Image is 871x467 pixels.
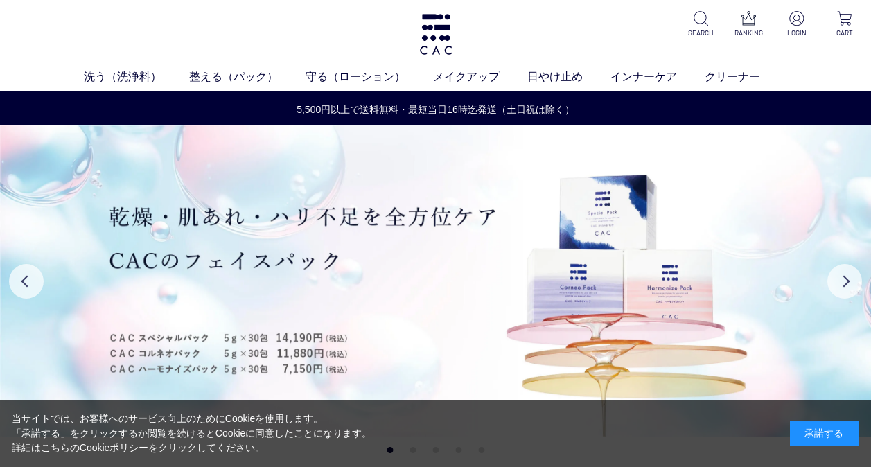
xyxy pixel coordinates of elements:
[829,28,860,38] p: CART
[734,11,764,38] a: RANKING
[1,103,870,117] a: 5,500円以上で送料無料・最短当日16時迄発送（土日祝は除く）
[12,412,372,455] div: 当サイトでは、お客様へのサービス向上のためにCookieを使用します。 「承諾する」をクリックするか閲覧を続けるとCookieに同意したことになります。 詳細はこちらの をクリックしてください。
[527,69,610,85] a: 日やけ止め
[790,421,859,446] div: 承諾する
[9,264,44,299] button: Previous
[829,11,860,38] a: CART
[705,69,788,85] a: クリーナー
[306,69,433,85] a: 守る（ローション）
[827,264,862,299] button: Next
[610,69,705,85] a: インナーケア
[418,14,454,55] img: logo
[80,442,149,453] a: Cookieポリシー
[734,28,764,38] p: RANKING
[84,69,189,85] a: 洗う（洗浄料）
[782,11,812,38] a: LOGIN
[686,11,716,38] a: SEARCH
[782,28,812,38] p: LOGIN
[189,69,306,85] a: 整える（パック）
[686,28,716,38] p: SEARCH
[433,69,527,85] a: メイクアップ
